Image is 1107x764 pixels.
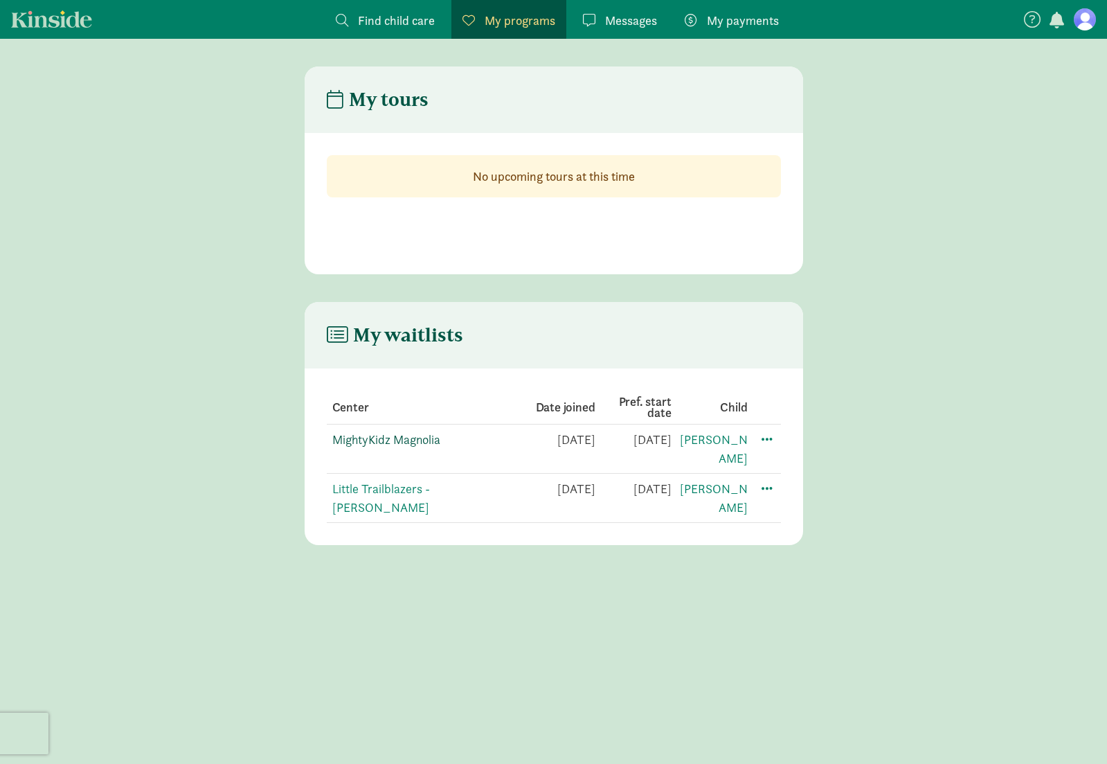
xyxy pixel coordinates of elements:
[358,11,435,30] span: Find child care
[680,432,748,466] a: [PERSON_NAME]
[473,168,635,184] strong: No upcoming tours at this time
[519,474,595,523] td: [DATE]
[327,324,463,346] h4: My waitlists
[595,474,672,523] td: [DATE]
[605,11,657,30] span: Messages
[595,425,672,474] td: [DATE]
[519,391,595,425] th: Date joined
[332,432,440,447] a: MightyKidz Magnolia
[327,89,429,111] h4: My tours
[332,481,430,515] a: Little Trailblazers - [PERSON_NAME]
[485,11,555,30] span: My programs
[327,391,519,425] th: Center
[519,425,595,474] td: [DATE]
[595,391,672,425] th: Pref. start date
[672,391,748,425] th: Child
[11,10,92,28] a: Kinside
[707,11,779,30] span: My payments
[680,481,748,515] a: [PERSON_NAME]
